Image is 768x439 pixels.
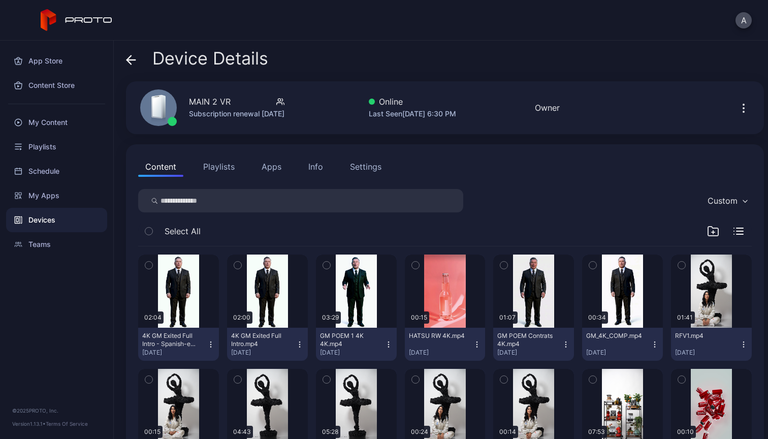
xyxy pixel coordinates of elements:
[138,156,183,177] button: Content
[535,102,560,114] div: Owner
[735,12,752,28] button: A
[301,156,330,177] button: Info
[6,183,107,208] a: My Apps
[497,332,553,348] div: GM POEM Contrats 4K.mp4
[493,328,574,361] button: GM POEM Contrats 4K.mp4[DATE]
[409,349,473,357] div: [DATE]
[497,349,562,357] div: [DATE]
[675,332,731,340] div: RFV1.mp4
[46,421,88,427] a: Terms Of Service
[702,189,752,212] button: Custom
[6,135,107,159] a: Playlists
[369,108,456,120] div: Last Seen [DATE] 6:30 PM
[165,225,201,237] span: Select All
[12,421,46,427] span: Version 1.13.1 •
[138,328,219,361] button: 4K GM Exited Full Intro - Spanish-es-VE.mp4[DATE]
[350,161,381,173] div: Settings
[343,156,389,177] button: Settings
[582,328,663,361] button: GM_4K_COMP.mp4[DATE]
[6,73,107,98] a: Content Store
[6,49,107,73] a: App Store
[12,406,101,415] div: © 2025 PROTO, Inc.
[6,110,107,135] a: My Content
[227,328,308,361] button: 4K GM Exited Full Intro.mp4[DATE]
[369,96,456,108] div: Online
[708,196,738,206] div: Custom
[6,232,107,257] a: Teams
[254,156,289,177] button: Apps
[675,349,740,357] div: [DATE]
[586,349,651,357] div: [DATE]
[308,161,323,173] div: Info
[320,332,376,348] div: GM POEM 1 4K 4K.mp4
[189,96,231,108] div: MAIN 2 VR
[231,332,287,348] div: 4K GM Exited Full Intro.mp4
[409,332,465,340] div: HATSU RW 4K.mp4
[196,156,242,177] button: Playlists
[6,159,107,183] a: Schedule
[671,328,752,361] button: RFV1.mp4[DATE]
[231,349,296,357] div: [DATE]
[6,208,107,232] a: Devices
[405,328,486,361] button: HATSU RW 4K.mp4[DATE]
[142,349,207,357] div: [DATE]
[189,108,284,120] div: Subscription renewal [DATE]
[152,49,268,68] span: Device Details
[316,328,397,361] button: GM POEM 1 4K 4K.mp4[DATE]
[142,332,198,348] div: 4K GM Exited Full Intro - Spanish-es-VE.mp4
[320,349,385,357] div: [DATE]
[586,332,642,340] div: GM_4K_COMP.mp4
